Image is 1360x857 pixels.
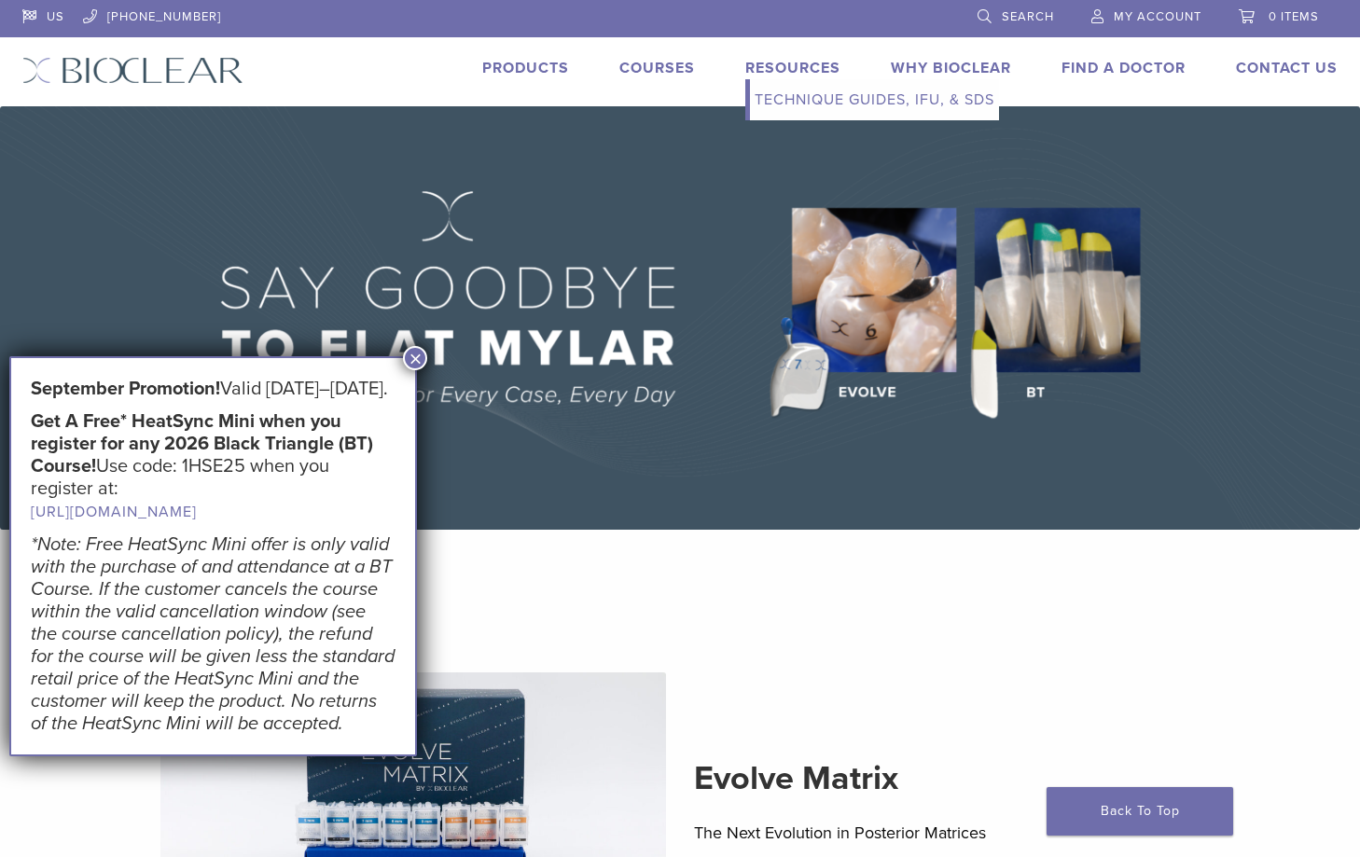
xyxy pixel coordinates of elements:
[31,378,396,400] h5: Valid [DATE]–[DATE].
[619,59,695,77] a: Courses
[482,59,569,77] a: Products
[22,57,243,84] img: Bioclear
[31,378,220,400] strong: September Promotion!
[694,756,1200,801] h2: Evolve Matrix
[1114,9,1201,24] span: My Account
[1062,59,1186,77] a: Find A Doctor
[31,533,395,735] em: *Note: Free HeatSync Mini offer is only valid with the purchase of and attendance at a BT Course....
[403,346,427,370] button: Close
[1236,59,1338,77] a: Contact Us
[891,59,1011,77] a: Why Bioclear
[694,819,1200,847] p: The Next Evolution in Posterior Matrices
[1002,9,1054,24] span: Search
[1047,787,1233,836] a: Back To Top
[1269,9,1319,24] span: 0 items
[31,410,373,477] strong: Get A Free* HeatSync Mini when you register for any 2026 Black Triangle (BT) Course!
[750,79,999,120] a: Technique Guides, IFU, & SDS
[745,59,840,77] a: Resources
[31,410,396,523] h5: Use code: 1HSE25 when you register at:
[31,503,197,521] a: [URL][DOMAIN_NAME]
